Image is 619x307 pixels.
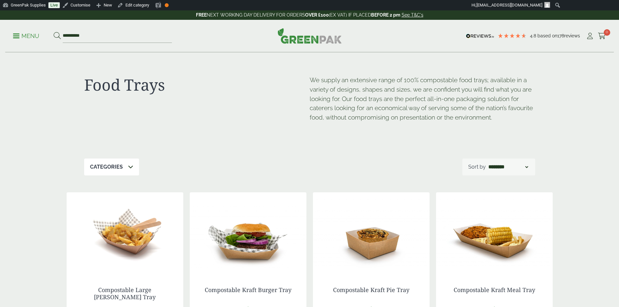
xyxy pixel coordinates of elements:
p: Menu [13,32,39,40]
p: Sort by [468,163,486,171]
select: Shop order [487,163,529,171]
span: 178 [557,33,564,38]
span: Based on [537,33,557,38]
a: See T&C's [402,12,423,18]
span: reviews [564,33,580,38]
i: My Account [586,33,594,39]
span: 0 [604,29,610,36]
img: REVIEWS.io [466,34,494,38]
i: Cart [598,33,606,39]
strong: OVER £100 [305,12,329,18]
img: GreenPak Supplies [277,28,342,44]
span: 4.8 [530,33,537,38]
strong: FREE [196,12,207,18]
span: [EMAIL_ADDRESS][DOMAIN_NAME] [476,3,542,7]
a: Compostable Kraft Burger Tray [205,286,291,294]
h1: Food Trays [84,75,310,94]
a: Compostable Large [PERSON_NAME] Tray [94,286,156,301]
strong: BEFORE 2 pm [371,12,400,18]
a: 0 [598,31,606,41]
img: Large Kraft Chip Tray with Chips and Curry 5430021A [67,192,183,274]
p: We supply an extensive range of 100% compostable food trays; available in a variety of designs, s... [310,75,535,122]
a: Compostable Kraft Pie Tray [333,286,409,294]
img: IMG_5665 [190,192,306,274]
div: 4.78 Stars [497,33,527,39]
p: Categories [90,163,123,171]
a: Compostable Kraft Meal Tray [454,286,535,294]
div: OK [165,3,169,7]
img: IMG_5658 [436,192,553,274]
a: Menu [13,32,39,39]
a: Live [48,2,60,8]
img: IMG_5640 [313,192,430,274]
